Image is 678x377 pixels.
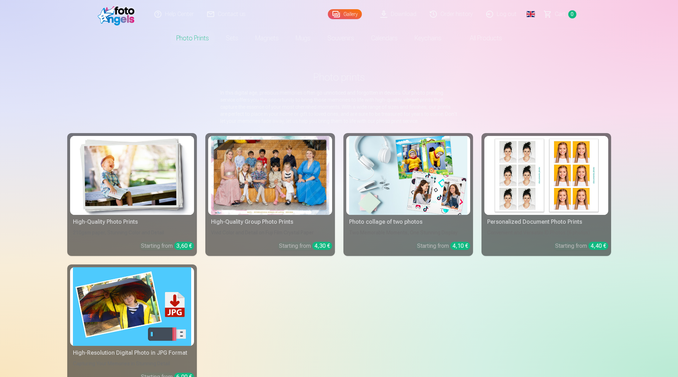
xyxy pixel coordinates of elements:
[279,242,332,250] div: Starting from
[174,242,194,250] div: 3,60 €
[73,71,605,84] h1: Photo prints
[406,28,450,48] a: Keychains
[484,229,608,236] div: Convenient and Versatile ID Photos (6 photos)
[220,89,458,125] p: In this digital age, precious memories often go unnoticed and forgotten in devices. Our photo pri...
[484,218,608,226] div: Personalized Document Photo Prints
[343,133,473,256] a: Photo collage of two photosPhoto collage of two photosTwo Memorable Moments, One Stunning Display...
[208,218,332,226] div: High-Quality Group Photo Prints
[67,133,197,256] a: High-Quality Photo PrintsHigh-Quality Photo Prints210gsm paper, Stunning Color and DetailStarting...
[417,242,470,250] div: Starting from
[568,10,576,18] span: 0
[70,349,194,357] div: High-Resolution Digital Photo in JPG Format
[70,229,194,236] div: 210gsm paper, Stunning Color and Detail
[487,136,605,215] img: Personalized Document Photo Prints
[450,242,470,250] div: 4,10 €
[98,3,138,25] img: /fa1
[328,9,362,19] a: Gallery
[247,28,287,48] a: Magnets
[450,28,511,48] a: All products
[346,218,470,226] div: Photo collage of two photos
[70,360,194,367] div: Capturing Your Memories in Stunning Detail
[349,136,467,215] img: Photo collage of two photos
[205,133,335,256] a: High-Quality Group Photo PrintsVivid Color and Detail on Fuji Film Crystal PaperStarting from 4,30 €
[319,28,363,48] a: Souvenirs
[141,242,194,250] div: Starting from
[208,229,332,236] div: Vivid Color and Detail on Fuji Film Crystal Paper
[363,28,406,48] a: Calendars
[70,218,194,226] div: High-Quality Photo Prints
[73,136,191,215] img: High-Quality Photo Prints
[168,28,217,48] a: Photo prints
[346,229,470,236] div: Two Memorable Moments, One Stunning Display
[217,28,247,48] a: Sets
[312,242,332,250] div: 4,30 €
[482,133,611,256] a: Personalized Document Photo PrintsPersonalized Document Photo PrintsConvenient and Versatile ID P...
[555,10,565,18] span: Сart
[555,242,608,250] div: Starting from
[73,267,191,346] img: High-Resolution Digital Photo in JPG Format
[588,242,608,250] div: 4,40 €
[287,28,319,48] a: Mugs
